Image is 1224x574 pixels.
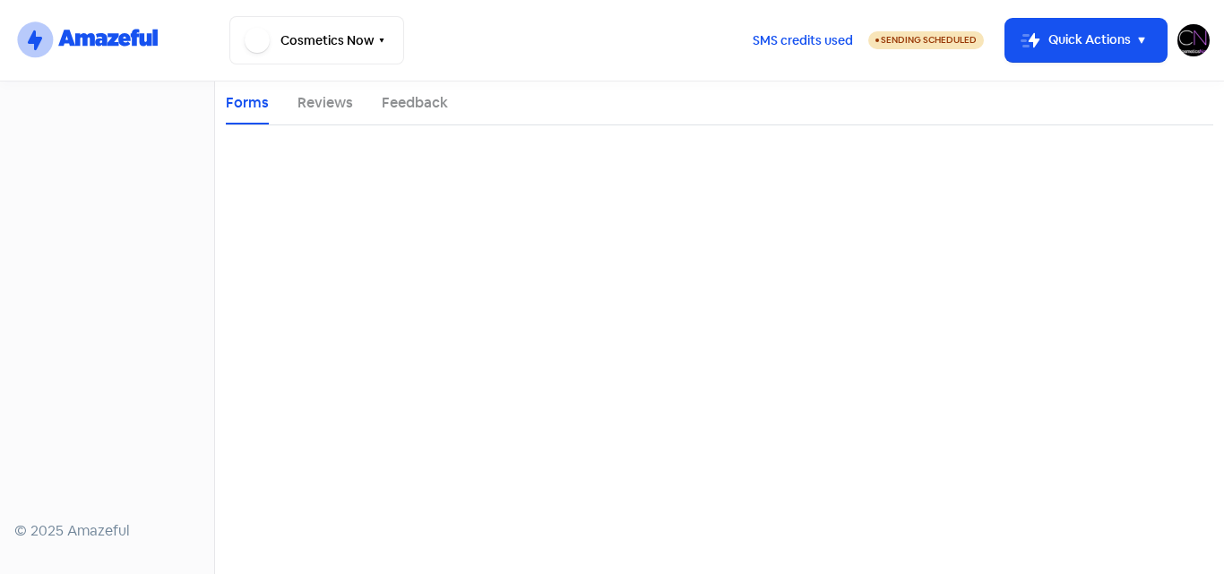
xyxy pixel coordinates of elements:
a: Feedback [382,92,448,114]
div: © 2025 Amazeful [14,520,200,542]
a: Reviews [297,92,353,114]
button: Quick Actions [1005,19,1167,62]
span: SMS credits used [753,31,853,50]
a: Sending Scheduled [868,30,984,51]
a: Forms [226,92,269,114]
a: SMS credits used [737,30,868,48]
img: User [1177,24,1210,56]
button: Cosmetics Now [229,16,404,64]
span: Sending Scheduled [881,34,977,46]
